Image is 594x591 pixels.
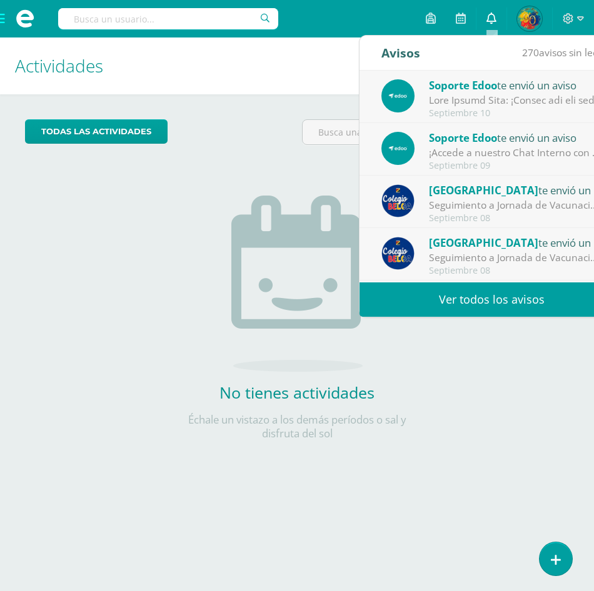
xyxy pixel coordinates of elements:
[231,196,363,372] img: no_activities.png
[429,131,497,145] span: Soporte Edoo
[517,6,542,31] img: fa07af9e3d6a1b743949df68cf828de4.png
[429,183,538,197] span: [GEOGRAPHIC_DATA]
[429,78,497,92] span: Soporte Edoo
[381,79,415,112] img: e4bfb1306657ee1b3f04ec402857feb8.png
[522,46,539,59] span: 270
[429,236,538,250] span: [GEOGRAPHIC_DATA]
[172,413,422,440] p: Échale un vistazo a los demás períodos o sal y disfruta del sol
[381,184,415,217] img: 919ad801bb7643f6f997765cf4083301.png
[58,8,278,29] input: Busca un usuario...
[15,37,579,94] h1: Actividades
[172,382,422,403] h2: No tienes actividades
[381,132,415,165] img: e4bfb1306657ee1b3f04ec402857feb8.png
[303,120,568,144] input: Busca una actividad próxima aquí...
[381,237,415,270] img: 919ad801bb7643f6f997765cf4083301.png
[381,36,420,70] div: Avisos
[25,119,168,144] a: todas las Actividades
